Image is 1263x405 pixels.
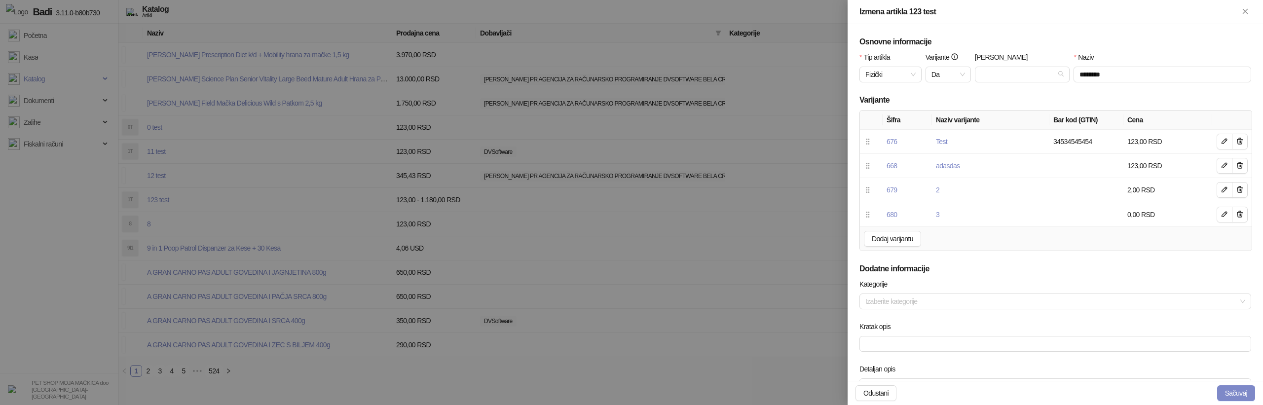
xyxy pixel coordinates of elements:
[883,110,932,130] th: Šifra
[865,67,916,82] span: Fizički
[859,279,894,290] label: Kategorije
[1123,178,1212,202] td: 2,00 RSD
[1049,130,1123,154] td: 34534545454
[1123,202,1212,226] td: 0,00 RSD
[1123,130,1212,154] td: 123,00 RSD
[859,94,1251,106] h5: Varijante
[859,36,1251,48] h5: Osnovne informacije
[887,211,897,219] a: 680
[887,162,897,170] a: 668
[887,138,897,146] a: 676
[926,52,966,63] label: Varijante
[981,67,1055,82] input: Robna marka
[1049,110,1123,130] th: Bar kod (GTIN)
[1123,154,1212,178] td: 123,00 RSD
[932,110,1049,130] th: Naziv varijante
[859,336,1251,352] input: Kratak opis
[887,186,897,194] a: 679
[855,385,896,401] button: Odustani
[859,263,1251,275] h5: Dodatne informacije
[1074,67,1251,82] input: Naziv
[936,162,960,170] a: adasdas
[936,211,939,219] a: 3
[936,186,939,194] a: 2
[975,52,1034,63] label: Robna marka
[1074,52,1100,63] label: Naziv
[864,231,921,247] button: Dodaj varijantu
[936,138,947,146] a: Test
[1239,6,1251,18] button: Zatvori
[859,364,902,374] label: Detaljan opis
[859,6,1239,18] div: Izmena artikla 123 test
[1123,110,1212,130] th: Cena
[859,52,896,63] label: Tip artikla
[859,321,897,332] label: Kratak opis
[931,67,965,82] span: Da
[1217,385,1255,401] button: Sačuvaj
